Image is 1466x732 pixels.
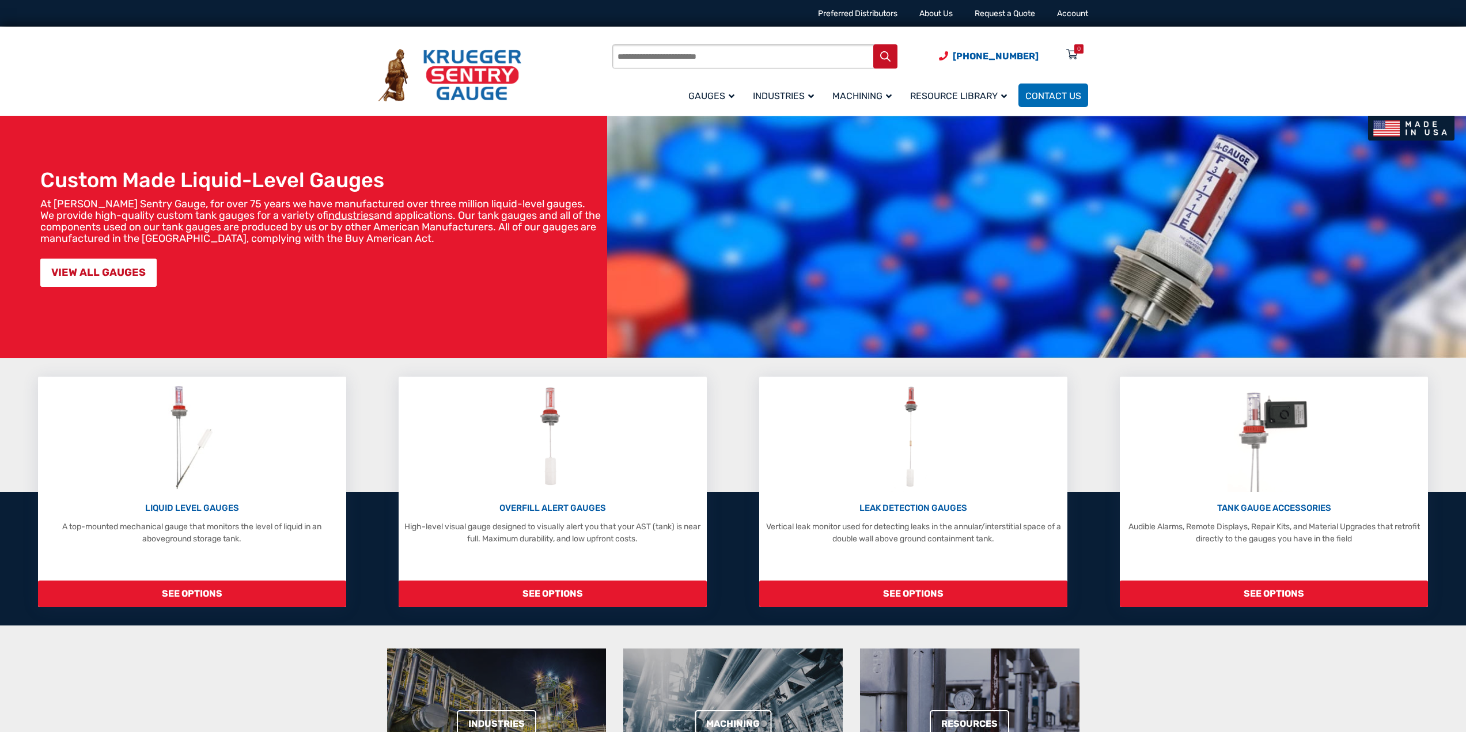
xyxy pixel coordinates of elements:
[1120,377,1427,607] a: Tank Gauge Accessories TANK GAUGE ACCESSORIES Audible Alarms, Remote Displays, Repair Kits, and M...
[38,377,346,607] a: Liquid Level Gauges LIQUID LEVEL GAUGES A top-mounted mechanical gauge that monitors the level of...
[753,90,814,101] span: Industries
[891,382,936,492] img: Leak Detection Gauges
[399,581,706,607] span: SEE OPTIONS
[1126,502,1422,515] p: TANK GAUGE ACCESSORIES
[378,49,521,102] img: Krueger Sentry Gauge
[688,90,734,101] span: Gauges
[1025,90,1081,101] span: Contact Us
[404,521,700,545] p: High-level visual gauge designed to visually alert you that your AST (tank) is near full. Maximum...
[818,9,897,18] a: Preferred Distributors
[953,51,1039,62] span: [PHONE_NUMBER]
[527,382,578,492] img: Overfill Alert Gauges
[1057,9,1088,18] a: Account
[765,502,1061,515] p: LEAK DETECTION GAUGES
[1077,44,1081,54] div: 0
[759,581,1067,607] span: SEE OPTIONS
[404,502,700,515] p: OVERFILL ALERT GAUGES
[903,82,1018,109] a: Resource Library
[975,9,1035,18] a: Request a Quote
[1228,382,1320,492] img: Tank Gauge Accessories
[44,521,340,545] p: A top-mounted mechanical gauge that monitors the level of liquid in an aboveground storage tank.
[328,209,374,222] a: industries
[1120,581,1427,607] span: SEE OPTIONS
[40,168,601,192] h1: Custom Made Liquid-Level Gauges
[161,382,222,492] img: Liquid Level Gauges
[40,259,157,287] a: VIEW ALL GAUGES
[832,90,892,101] span: Machining
[765,521,1061,545] p: Vertical leak monitor used for detecting leaks in the annular/interstitial space of a double wall...
[681,82,746,109] a: Gauges
[939,49,1039,63] a: Phone Number (920) 434-8860
[1368,116,1454,141] img: Made In USA
[1126,521,1422,545] p: Audible Alarms, Remote Displays, Repair Kits, and Material Upgrades that retrofit directly to the...
[607,116,1466,358] img: bg_hero_bannerksentry
[40,198,601,244] p: At [PERSON_NAME] Sentry Gauge, for over 75 years we have manufactured over three million liquid-l...
[44,502,340,515] p: LIQUID LEVEL GAUGES
[38,581,346,607] span: SEE OPTIONS
[1018,84,1088,107] a: Contact Us
[759,377,1067,607] a: Leak Detection Gauges LEAK DETECTION GAUGES Vertical leak monitor used for detecting leaks in the...
[919,9,953,18] a: About Us
[746,82,825,109] a: Industries
[910,90,1007,101] span: Resource Library
[825,82,903,109] a: Machining
[399,377,706,607] a: Overfill Alert Gauges OVERFILL ALERT GAUGES High-level visual gauge designed to visually alert yo...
